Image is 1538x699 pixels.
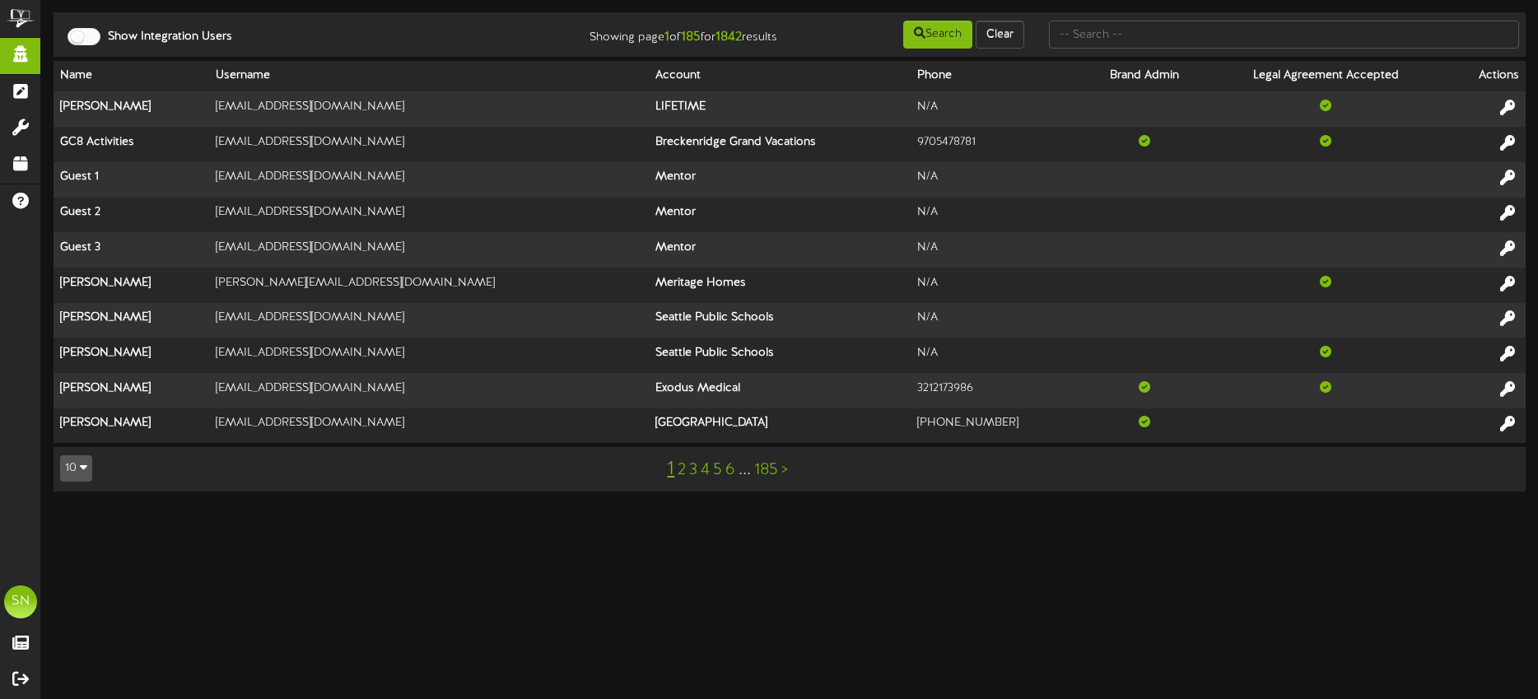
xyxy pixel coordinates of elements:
button: 10 [60,455,92,482]
th: [GEOGRAPHIC_DATA] [649,408,910,443]
td: [EMAIL_ADDRESS][DOMAIN_NAME] [209,198,649,233]
th: Username [209,61,649,91]
a: 3 [689,461,697,479]
label: Show Integration Users [96,29,232,45]
a: ... [739,461,751,479]
strong: 1 [664,30,669,44]
button: Clear [976,21,1024,49]
th: Mentor [649,162,910,198]
td: N/A [911,91,1083,127]
a: 185 [754,461,778,479]
th: Guest 3 [54,232,209,268]
div: Showing page of for results [543,19,790,47]
td: 9705478781 [911,127,1083,162]
td: [PERSON_NAME][EMAIL_ADDRESS][DOMAIN_NAME] [209,268,649,303]
th: Phone [911,61,1083,91]
a: 4 [701,461,710,479]
a: 1 [667,459,674,480]
th: Mentor [649,198,910,233]
th: Actions [1445,61,1526,91]
th: Seattle Public Schools [649,338,910,373]
th: Account [649,61,910,91]
th: Guest 1 [54,162,209,198]
th: Brand Admin [1083,61,1206,91]
th: [PERSON_NAME] [54,373,209,408]
th: Mentor [649,232,910,268]
td: [EMAIL_ADDRESS][DOMAIN_NAME] [209,303,649,338]
th: Seattle Public Schools [649,303,910,338]
a: 5 [713,461,722,479]
td: N/A [911,232,1083,268]
th: LIFETIME [649,91,910,127]
td: [EMAIL_ADDRESS][DOMAIN_NAME] [209,232,649,268]
a: 2 [678,461,686,479]
td: N/A [911,198,1083,233]
th: Legal Agreement Accepted [1206,61,1445,91]
td: N/A [911,303,1083,338]
th: Breckenridge Grand Vacations [649,127,910,162]
td: N/A [911,162,1083,198]
strong: 1842 [715,30,742,44]
th: [PERSON_NAME] [54,91,209,127]
input: -- Search -- [1049,21,1519,49]
td: [EMAIL_ADDRESS][DOMAIN_NAME] [209,338,649,373]
th: [PERSON_NAME] [54,303,209,338]
div: SN [4,585,37,618]
td: [EMAIL_ADDRESS][DOMAIN_NAME] [209,91,649,127]
th: GC8 Activities [54,127,209,162]
a: > [781,461,788,479]
th: Exodus Medical [649,373,910,408]
a: 6 [725,461,735,479]
td: [EMAIL_ADDRESS][DOMAIN_NAME] [209,162,649,198]
th: Name [54,61,209,91]
th: [PERSON_NAME] [54,268,209,303]
strong: 185 [681,30,701,44]
td: 3212173986 [911,373,1083,408]
th: [PERSON_NAME] [54,408,209,443]
td: N/A [911,338,1083,373]
button: Search [903,21,972,49]
td: [EMAIL_ADDRESS][DOMAIN_NAME] [209,408,649,443]
th: [PERSON_NAME] [54,338,209,373]
td: [EMAIL_ADDRESS][DOMAIN_NAME] [209,373,649,408]
th: Meritage Homes [649,268,910,303]
td: N/A [911,268,1083,303]
th: Guest 2 [54,198,209,233]
td: [EMAIL_ADDRESS][DOMAIN_NAME] [209,127,649,162]
td: [PHONE_NUMBER] [911,408,1083,443]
